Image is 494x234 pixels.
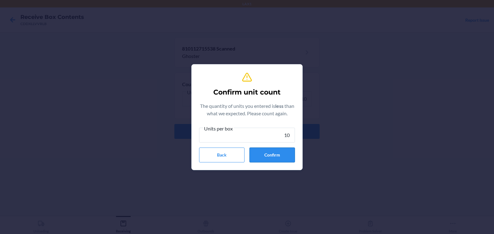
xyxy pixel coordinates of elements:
input: Units per box [199,128,295,143]
button: Confirm [249,148,295,162]
button: Back [199,148,245,162]
p: The quantity of units you entered is than what we expected. Please count again. [199,102,295,117]
h2: Confirm unit count [213,87,281,97]
b: less [275,103,284,109]
span: Units per box [203,126,234,132]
